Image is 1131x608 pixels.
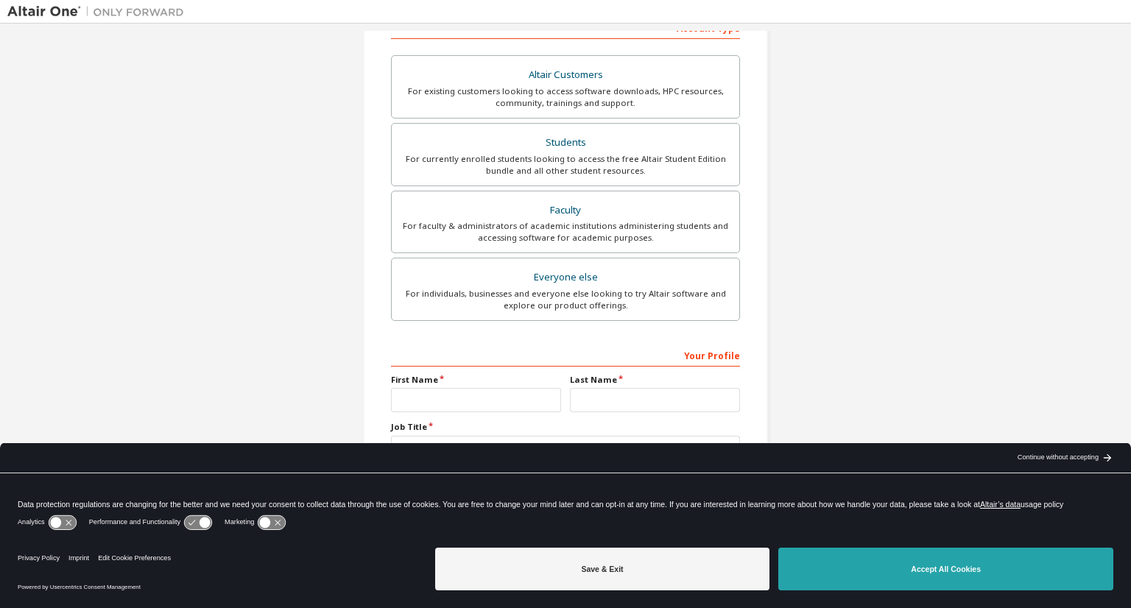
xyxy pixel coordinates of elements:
div: Your Profile [391,343,740,367]
div: Altair Customers [401,65,730,85]
div: Students [401,132,730,153]
div: For existing customers looking to access software downloads, HPC resources, community, trainings ... [401,85,730,109]
div: For currently enrolled students looking to access the free Altair Student Edition bundle and all ... [401,153,730,177]
div: For individuals, businesses and everyone else looking to try Altair software and explore our prod... [401,288,730,311]
div: Everyone else [401,267,730,288]
label: Last Name [570,374,740,386]
div: For faculty & administrators of academic institutions administering students and accessing softwa... [401,220,730,244]
label: First Name [391,374,561,386]
label: Job Title [391,421,740,433]
img: Altair One [7,4,191,19]
div: Faculty [401,200,730,221]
